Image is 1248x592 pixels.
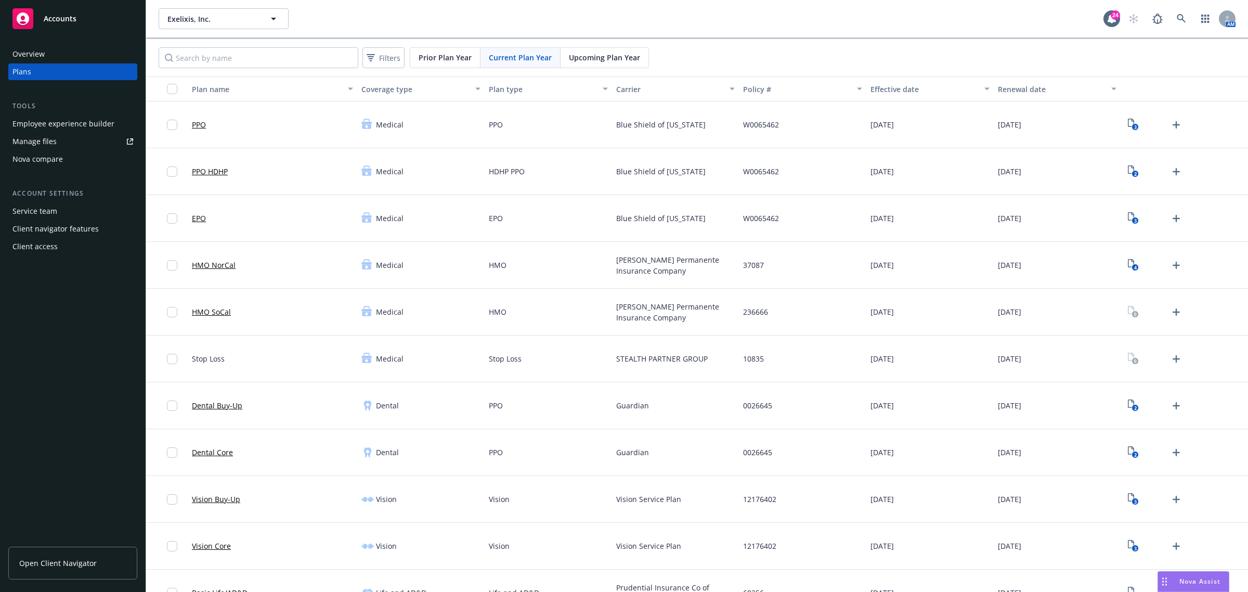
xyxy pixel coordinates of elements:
[192,447,233,458] a: Dental Core
[1123,8,1144,29] a: Start snowing
[8,151,137,168] a: Nova compare
[870,84,978,95] div: Effective date
[616,84,724,95] div: Carrier
[1168,257,1185,274] a: Upload Plan Documents
[1147,8,1168,29] a: Report a Bug
[870,447,894,458] span: [DATE]
[616,166,706,177] span: Blue Shield of [US_STATE]
[489,119,503,130] span: PPO
[167,84,177,94] input: Select all
[489,166,525,177] span: HDHP PPO
[8,101,137,111] div: Tools
[743,84,851,95] div: Policy #
[19,558,97,569] span: Open Client Navigator
[1134,124,1136,131] text: 3
[192,260,236,271] a: HMO NorCal
[159,47,358,68] input: Search by name
[616,254,735,276] span: [PERSON_NAME] Permanente Insurance Company
[8,238,137,255] a: Client access
[167,494,177,505] input: Toggle Row Selected
[376,494,397,505] span: Vision
[489,494,510,505] span: Vision
[743,306,768,317] span: 236666
[1168,117,1185,133] a: Upload Plan Documents
[1168,210,1185,227] a: Upload Plan Documents
[489,260,506,271] span: HMO
[998,400,1021,411] span: [DATE]
[870,400,894,411] span: [DATE]
[1125,397,1141,414] a: View Plan Documents
[1125,304,1141,320] a: View Plan Documents
[1168,538,1185,555] a: Upload Plan Documents
[12,221,99,237] div: Client navigator features
[376,400,399,411] span: Dental
[376,306,404,317] span: Medical
[1134,405,1136,411] text: 2
[379,53,400,63] span: Filters
[866,76,994,101] button: Effective date
[1111,10,1120,20] div: 24
[485,76,612,101] button: Plan type
[616,540,681,551] span: Vision Service Plan
[616,400,649,411] span: Guardian
[998,260,1021,271] span: [DATE]
[1134,452,1136,458] text: 2
[743,540,776,551] span: 12176402
[489,353,522,364] span: Stop Loss
[870,119,894,130] span: [DATE]
[192,494,240,505] a: Vision Buy-Up
[998,447,1021,458] span: [DATE]
[12,133,57,150] div: Manage files
[376,213,404,224] span: Medical
[376,166,404,177] span: Medical
[167,541,177,551] input: Toggle Row Selected
[616,301,735,323] span: [PERSON_NAME] Permanente Insurance Company
[8,203,137,220] a: Service team
[616,119,706,130] span: Blue Shield of [US_STATE]
[616,494,681,505] span: Vision Service Plan
[1158,572,1171,591] div: Drag to move
[1134,545,1136,552] text: 3
[8,4,137,33] a: Accounts
[1125,538,1141,555] a: View Plan Documents
[998,166,1021,177] span: [DATE]
[361,84,469,95] div: Coverage type
[1179,577,1220,586] span: Nova Assist
[1168,304,1185,320] a: Upload Plan Documents
[1125,444,1141,461] a: View Plan Documents
[870,166,894,177] span: [DATE]
[192,119,206,130] a: PPO
[870,494,894,505] span: [DATE]
[1195,8,1216,29] a: Switch app
[870,306,894,317] span: [DATE]
[612,76,739,101] button: Carrier
[616,353,708,364] span: STEALTH PARTNER GROUP
[1125,351,1141,367] a: View Plan Documents
[870,540,894,551] span: [DATE]
[159,8,289,29] button: Exelixis, Inc.
[8,133,137,150] a: Manage files
[870,353,894,364] span: [DATE]
[998,119,1021,130] span: [DATE]
[489,52,552,63] span: Current Plan Year
[1134,171,1136,177] text: 2
[167,401,177,411] input: Toggle Row Selected
[376,447,399,458] span: Dental
[489,400,503,411] span: PPO
[1134,498,1136,505] text: 3
[44,15,76,23] span: Accounts
[489,306,506,317] span: HMO
[357,76,485,101] button: Coverage type
[870,213,894,224] span: [DATE]
[8,115,137,132] a: Employee experience builder
[739,76,866,101] button: Policy #
[1168,491,1185,508] a: Upload Plan Documents
[998,84,1106,95] div: Renewal date
[998,213,1021,224] span: [DATE]
[1168,163,1185,180] a: Upload Plan Documents
[167,166,177,177] input: Toggle Row Selected
[192,84,342,95] div: Plan name
[362,47,405,68] button: Filters
[376,353,404,364] span: Medical
[569,52,640,63] span: Upcoming Plan Year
